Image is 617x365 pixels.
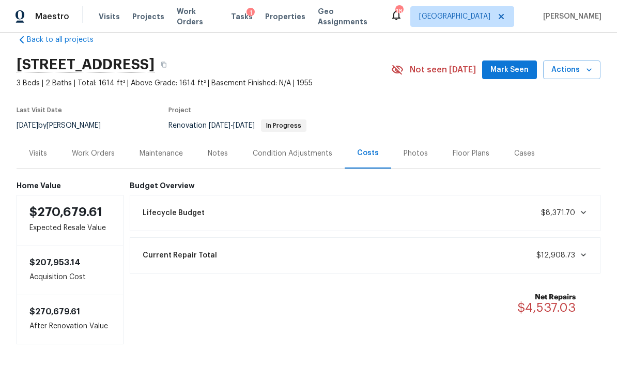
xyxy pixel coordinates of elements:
span: Renovation [168,122,306,129]
span: 3 Beds | 2 Baths | Total: 1614 ft² | Above Grade: 1614 ft² | Basement Finished: N/A | 1955 [17,78,391,88]
span: [GEOGRAPHIC_DATA] [419,11,490,22]
div: Floor Plans [453,148,489,159]
button: Mark Seen [482,60,537,80]
span: Project [168,107,191,113]
span: [DATE] [17,122,38,129]
span: Work Orders [177,6,219,27]
span: Not seen [DATE] [410,65,476,75]
span: $4,537.03 [517,301,576,314]
span: - [209,122,255,129]
div: 1 [246,8,255,18]
span: Current Repair Total [143,250,217,261]
span: Geo Assignments [318,6,378,27]
div: Costs [357,148,379,158]
span: $12,908.73 [536,252,575,259]
button: Copy Address [155,55,173,74]
span: $8,371.70 [541,209,575,217]
b: Net Repairs [517,292,576,302]
span: Last Visit Date [17,107,62,113]
span: $207,953.14 [29,258,81,267]
div: Cases [514,148,535,159]
div: Notes [208,148,228,159]
div: Condition Adjustments [253,148,332,159]
div: Acquisition Cost [17,246,124,295]
span: Visits [99,11,120,22]
div: After Renovation Value [17,295,124,344]
div: Photos [404,148,428,159]
div: Visits [29,148,47,159]
div: by [PERSON_NAME] [17,119,113,132]
button: Actions [543,60,600,80]
span: Lifecycle Budget [143,208,205,218]
div: Expected Resale Value [17,195,124,246]
span: Mark Seen [490,64,529,77]
span: Tasks [231,13,253,20]
span: $270,679.61 [29,206,102,218]
span: Projects [132,11,164,22]
a: Back to all projects [17,35,116,45]
span: Properties [265,11,305,22]
span: In Progress [262,123,305,129]
span: [DATE] [209,122,230,129]
span: $270,679.61 [29,308,80,316]
span: [DATE] [233,122,255,129]
span: Maestro [35,11,69,22]
h6: Budget Overview [130,181,601,190]
div: Work Orders [72,148,115,159]
h6: Home Value [17,181,124,190]
div: Maintenance [140,148,183,159]
span: [PERSON_NAME] [539,11,601,22]
span: Actions [551,64,592,77]
div: 18 [395,6,403,17]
